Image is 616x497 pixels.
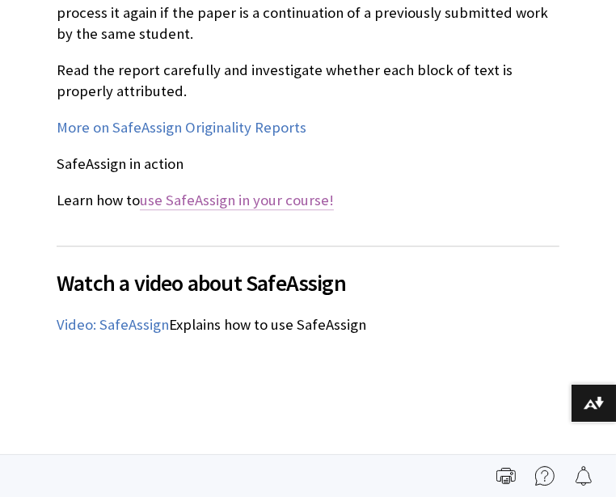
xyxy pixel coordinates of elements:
[574,466,593,486] img: Follow this page
[57,154,559,175] p: SafeAssign in action
[535,466,555,486] img: More help
[140,191,334,210] a: use SafeAssign in your course!
[496,466,516,486] img: Print
[57,314,559,335] p: Explains how to use SafeAssign
[57,315,169,335] a: Video: SafeAssign
[57,60,559,102] p: Read the report carefully and investigate whether each block of text is properly attributed.
[57,190,559,211] p: Learn how to
[57,266,559,300] span: Watch a video about SafeAssign
[57,118,306,137] a: More on SafeAssign Originality Reports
